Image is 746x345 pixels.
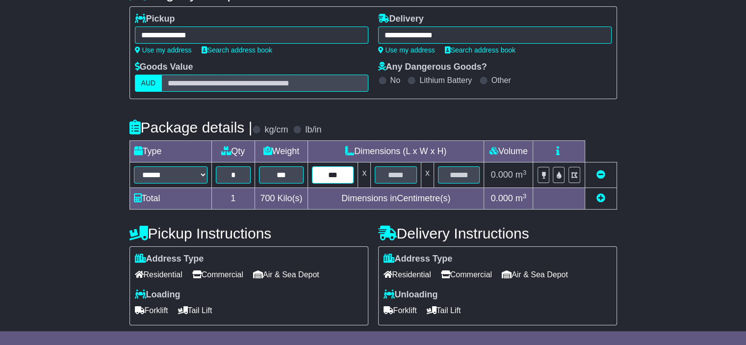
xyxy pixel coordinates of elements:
sup: 3 [523,192,527,200]
h4: Pickup Instructions [129,225,368,241]
td: Type [129,141,211,162]
label: Any Dangerous Goods? [378,62,487,73]
span: Forklift [384,303,417,318]
label: lb/in [305,125,321,135]
span: Forklift [135,303,168,318]
span: Tail Lift [427,303,461,318]
td: x [358,162,371,188]
a: Remove this item [596,170,605,180]
a: Search address book [445,46,515,54]
label: Lithium Battery [419,76,472,85]
span: Air & Sea Depot [253,267,319,282]
span: Commercial [192,267,243,282]
label: Goods Value [135,62,193,73]
label: Address Type [384,254,453,265]
label: AUD [135,75,162,92]
span: Residential [135,267,182,282]
label: No [390,76,400,85]
td: x [421,162,434,188]
td: Dimensions (L x W x H) [308,141,484,162]
label: Pickup [135,14,175,25]
span: m [515,193,527,203]
a: Search address book [202,46,272,54]
span: 0.000 [491,193,513,203]
span: 0.000 [491,170,513,180]
label: Loading [135,290,180,300]
label: Unloading [384,290,438,300]
td: Volume [484,141,533,162]
sup: 3 [523,169,527,176]
td: Weight [255,141,308,162]
td: 1 [211,188,255,210]
label: Other [491,76,511,85]
a: Use my address [378,46,435,54]
span: Tail Lift [178,303,212,318]
span: 700 [260,193,275,203]
a: Use my address [135,46,192,54]
span: Commercial [441,267,492,282]
td: Kilo(s) [255,188,308,210]
td: Dimensions in Centimetre(s) [308,188,484,210]
h4: Delivery Instructions [378,225,617,241]
td: Qty [211,141,255,162]
span: Air & Sea Depot [502,267,568,282]
td: Total [129,188,211,210]
span: m [515,170,527,180]
label: kg/cm [264,125,288,135]
label: Delivery [378,14,424,25]
label: Address Type [135,254,204,265]
h4: Package details | [129,119,253,135]
a: Add new item [596,193,605,203]
span: Residential [384,267,431,282]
